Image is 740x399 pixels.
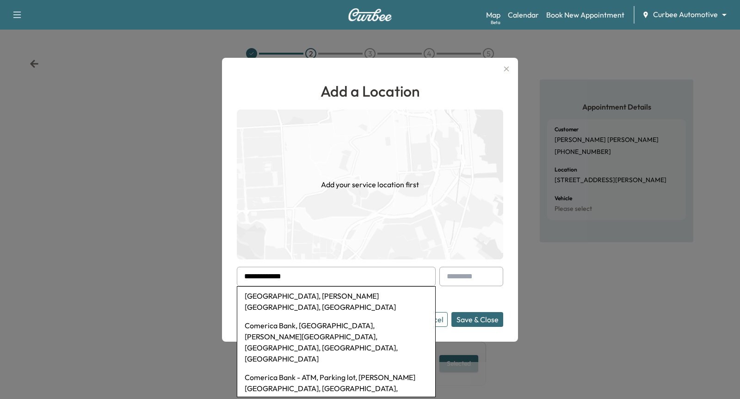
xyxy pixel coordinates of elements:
li: [GEOGRAPHIC_DATA], [PERSON_NAME][GEOGRAPHIC_DATA], [GEOGRAPHIC_DATA] [237,287,435,316]
a: Calendar [508,9,539,20]
span: Curbee Automotive [653,9,718,20]
img: empty-map-CL6vilOE.png [237,110,503,259]
li: Comerica Bank, [GEOGRAPHIC_DATA], [PERSON_NAME][GEOGRAPHIC_DATA], [GEOGRAPHIC_DATA], [GEOGRAPHIC_... [237,316,435,368]
div: Beta [491,19,500,26]
h1: Add your service location first [321,179,419,190]
a: Book New Appointment [546,9,624,20]
h1: Add a Location [237,80,503,102]
img: Curbee Logo [348,8,392,21]
a: MapBeta [486,9,500,20]
button: Save & Close [451,312,503,327]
